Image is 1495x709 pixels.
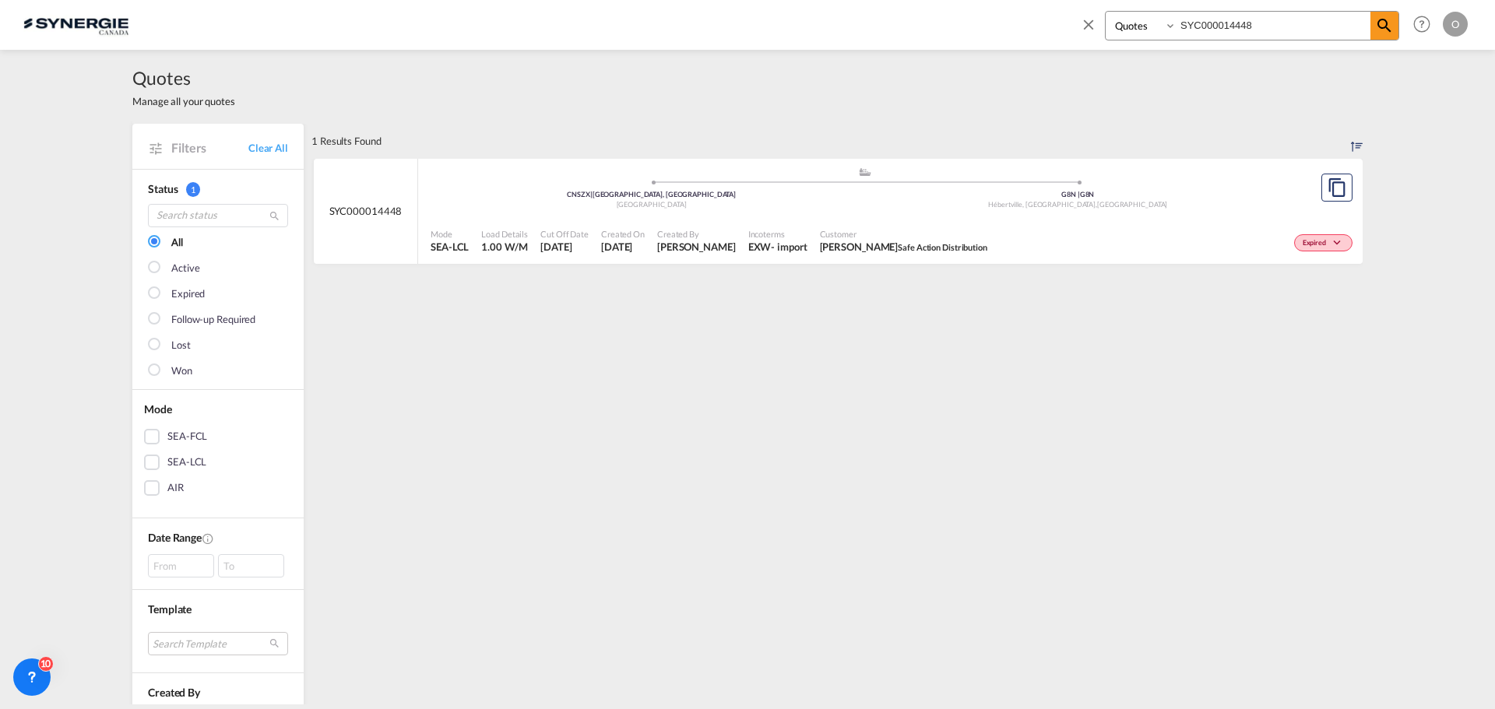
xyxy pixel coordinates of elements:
span: Created By [657,228,736,240]
div: O [1443,12,1468,37]
div: Expired [171,286,205,302]
div: Follow-up Required [171,312,255,328]
md-icon: icon-magnify [269,210,280,222]
span: , [1096,200,1097,209]
span: 1 [186,182,200,197]
md-icon: Created On [202,532,214,545]
span: From To [148,554,288,577]
span: Manage all your quotes [132,94,235,108]
div: EXW [748,240,772,254]
md-icon: assets/icons/custom/copyQuote.svg [1328,178,1346,197]
input: Enter Quotation Number [1177,12,1370,39]
span: Jennyfer Lemieux Safe Action Distribution [820,240,987,254]
span: [GEOGRAPHIC_DATA] [617,200,687,209]
span: Expired [1303,238,1330,249]
span: 2 Sep 2025 [601,240,645,254]
span: icon-magnify [1370,12,1398,40]
span: G8N [1080,190,1095,198]
md-icon: icon-magnify [1375,16,1394,35]
span: Quotes [132,65,235,90]
md-checkbox: SEA-FCL [144,429,292,444]
md-checkbox: SEA-LCL [144,455,292,470]
div: From [148,554,214,577]
div: Change Status Here [1294,234,1353,251]
span: Safe Action Distribution [898,242,987,252]
div: Lost [171,338,191,353]
div: Sort by: Created On [1351,124,1363,158]
div: All [171,235,183,251]
span: SEA-LCL [431,240,469,254]
span: Customer [820,228,987,240]
div: To [218,554,284,577]
span: [GEOGRAPHIC_DATA] [1097,200,1167,209]
a: Clear All [248,141,288,155]
div: Won [171,363,192,379]
span: 1.00 W/M [481,240,527,253]
div: AIR [167,480,184,496]
md-icon: icon-close [1080,16,1097,33]
span: CNSZX [GEOGRAPHIC_DATA], [GEOGRAPHIC_DATA] [567,190,736,198]
span: | [1078,190,1080,198]
md-icon: icon-chevron-down [1330,239,1349,247]
span: Created By [148,686,200,699]
span: Load Details [481,228,528,240]
span: Hébertville, [GEOGRAPHIC_DATA] [988,200,1097,209]
span: Mode [431,228,469,240]
md-icon: assets/icons/custom/ship-fill.svg [856,168,874,176]
span: Help [1409,11,1435,37]
div: Help [1409,11,1443,39]
span: G8N [1061,190,1080,198]
div: SEA-LCL [167,455,206,470]
span: Cut Off Date [540,228,589,240]
span: Template [148,602,192,616]
span: | [590,190,593,198]
div: Active [171,261,199,276]
button: Copy Quote [1321,174,1353,202]
div: SYC000014448 assets/icons/custom/ship-fill.svgassets/icons/custom/roll-o-plane.svgOriginShenzhen,... [314,159,1363,265]
span: Status [148,182,178,195]
input: Search status [148,204,288,227]
span: Incoterms [748,228,807,240]
span: icon-close [1080,11,1105,48]
div: SEA-FCL [167,429,207,444]
span: Mode [144,402,172,416]
div: EXW import [748,240,807,254]
md-checkbox: AIR [144,480,292,496]
img: 1f56c880d42311ef80fc7dca854c8e59.png [23,7,128,42]
span: Created On [601,228,645,240]
span: Rosa Ho [657,240,736,254]
div: Status 1 [148,181,288,197]
div: 1 Results Found [311,124,382,158]
span: 2 Sep 2025 [540,240,589,254]
span: Date Range [148,531,202,544]
div: - import [771,240,807,254]
span: SYC000014448 [329,204,403,218]
span: Filters [171,139,248,156]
